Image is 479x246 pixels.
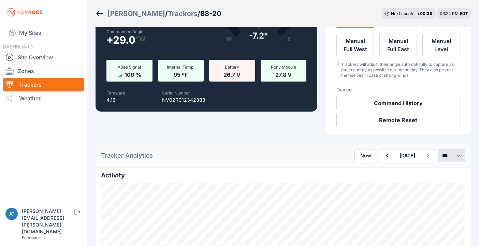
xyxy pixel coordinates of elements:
span: Battery [225,64,239,70]
h2: Tracker Analytics [101,151,153,160]
div: [PERSON_NAME][EMAIL_ADDRESS][PERSON_NAME][DOMAIN_NAME] [22,208,73,235]
button: Manual Full West [336,34,374,56]
a: Site Overview [3,50,84,64]
a: Zones [3,64,84,78]
span: 26.7 V [223,70,241,78]
p: 4.16 [106,97,125,103]
span: 95 ºF [174,70,188,78]
span: / [198,9,200,18]
img: joe.mikula@nevados.solar [5,208,18,220]
span: XBee Signal [118,64,141,70]
label: Firmware [106,90,125,96]
span: EDT [460,11,468,16]
span: Pony Module [271,64,296,70]
button: Now [354,149,377,162]
span: Next update in [391,11,419,16]
span: º W [135,36,146,41]
button: Remote Reset [336,113,460,127]
div: Trackers will adjust their angle automatically to capture as much energy as possible during the d... [341,62,460,78]
a: [PERSON_NAME] [107,9,165,18]
button: Manual Full East [379,34,417,56]
label: Serial Number [162,90,190,96]
h3: B8-20 [200,9,221,18]
span: / [165,9,168,18]
span: Internal Temp. [167,64,194,70]
nav: Breadcrumb [96,5,221,23]
a: Weather [3,91,84,105]
h2: Activity [101,171,465,180]
span: + 29.0 [106,36,135,44]
span: 03:24 PM [440,11,459,16]
a: Feedback [22,235,41,240]
label: Commanded Angle [106,29,202,34]
button: [DATE] [394,149,421,162]
div: -7.2° [249,30,268,41]
a: Trackers [3,78,84,91]
div: 00 : 38 [420,11,432,16]
span: 100 % [125,70,141,78]
a: My Sites [3,25,84,41]
p: NV02RC12342383 [162,97,205,103]
span: 27.8 V [275,70,292,78]
span: DASHBOARD [3,44,33,49]
img: Nevados [5,7,44,18]
h3: Device [336,86,460,93]
button: Manual Level [422,34,460,56]
a: Trackers [168,9,198,18]
button: Command History [336,96,460,110]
